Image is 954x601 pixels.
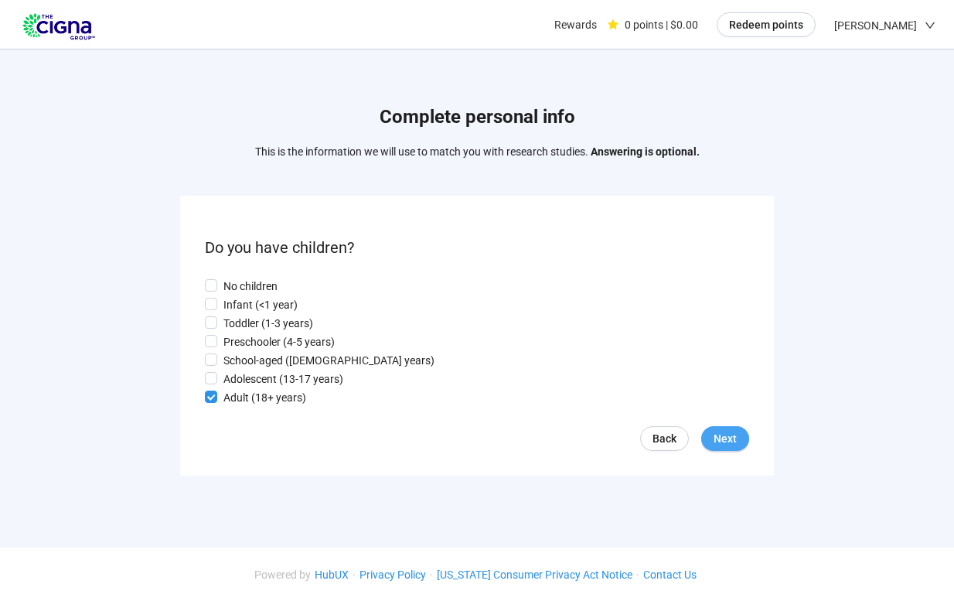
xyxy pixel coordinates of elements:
[254,569,311,581] span: Powered by
[223,371,343,388] p: Adolescent (13-17 years)
[223,352,434,369] p: School-aged ([DEMOGRAPHIC_DATA] years)
[223,296,298,313] p: Infant (<1 year)
[640,426,689,451] a: Back
[255,143,700,160] p: This is the information we will use to match you with research studies.
[205,236,749,260] p: Do you have children?
[223,333,335,350] p: Preschooler (4-5 years)
[255,103,700,132] h1: Complete personal info
[729,16,803,33] span: Redeem points
[717,12,816,37] button: Redeem points
[652,430,676,447] span: Back
[925,20,935,31] span: down
[714,430,737,447] span: Next
[433,569,636,581] a: [US_STATE] Consumer Privacy Act Notice
[254,566,700,583] div: · · ·
[639,569,700,581] a: Contact Us
[608,19,618,30] span: star
[591,145,700,158] strong: Answering is optional.
[223,389,306,406] p: Adult (18+ years)
[311,569,353,581] a: HubUX
[834,1,917,50] span: [PERSON_NAME]
[223,315,313,332] p: Toddler (1-3 years)
[223,278,278,295] p: No children
[356,569,430,581] a: Privacy Policy
[701,426,749,451] button: Next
